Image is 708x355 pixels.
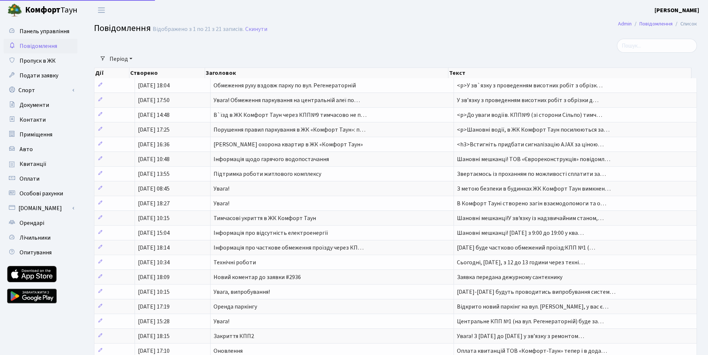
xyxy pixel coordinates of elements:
span: [DATE] 17:10 [138,347,170,355]
span: [DATE] 16:36 [138,140,170,149]
a: [PERSON_NAME] [655,6,699,15]
span: Закриття КПП2 [214,332,254,340]
span: [DATE] 17:19 [138,303,170,311]
span: Увага! [214,317,229,326]
a: Пропуск в ЖК [4,53,77,68]
span: Звертаємось із проханням по можливості сплатити за… [457,170,606,178]
nav: breadcrumb [607,16,708,32]
span: <p>У зв`язку з проведенням висотних робіт з обрізк… [457,81,603,90]
a: Період [107,53,135,65]
span: Повідомлення [20,42,57,50]
a: Особові рахунки [4,186,77,201]
span: Особові рахунки [20,189,63,198]
span: Панель управління [20,27,69,35]
span: Увага! З [DATE] до [DATE] у зв’язку з ремонтом… [457,332,584,340]
a: Авто [4,142,77,157]
a: Приміщення [4,127,77,142]
a: Квитанції [4,157,77,171]
span: [DATE] 18:09 [138,273,170,281]
a: Повідомлення [4,39,77,53]
span: Авто [20,145,33,153]
span: Оренда паркінгу [214,303,257,311]
span: Подати заявку [20,72,58,80]
span: <p>До уваги водіїв. КПП№9 (зі сторони Сільпо) тимч… [457,111,602,119]
span: Шановні мешканці! [DATE] з 9:00 до 19:00 у ква… [457,229,584,237]
span: У звʼязку з проведенням висотних робіт з обрізки д… [457,96,598,104]
span: [DATE] 10:48 [138,155,170,163]
th: Текст [448,68,691,78]
span: Шановні мешканці!У зв'язку із надзвичайним станом,… [457,214,604,222]
span: З метою безпеки в будинках ЖК Комфорт Таун вимкнен… [457,185,611,193]
span: [DATE] 18:14 [138,244,170,252]
a: Контакти [4,112,77,127]
span: Орендарі [20,219,44,227]
th: Заголовок [205,68,448,78]
th: Дії [94,68,129,78]
span: Контакти [20,116,46,124]
span: Увага, випробування! [214,288,270,296]
a: Подати заявку [4,68,77,83]
span: [DATE] 18:27 [138,199,170,208]
span: Лічильники [20,234,51,242]
span: [DATE] буде частково обмежений проїзд:КПП №1 (… [457,244,595,252]
a: Документи [4,98,77,112]
span: Квитанції [20,160,46,168]
span: [DATE] 13:55 [138,170,170,178]
span: Порушення правил паркування в ЖК «Комфорт Таун»: п… [214,126,365,134]
span: Оплата квитанцій ТОВ «Комфорт-Таун» тепер і в дода… [457,347,607,355]
a: Повідомлення [639,20,673,28]
span: Увага! [214,199,229,208]
span: Увага! Обмеження паркування на центральній алеї по… [214,96,360,104]
span: [DATE] 18:15 [138,332,170,340]
th: Створено [129,68,205,78]
span: <p>Шановні водії, в ЖК Комфорт Таун посилюються за… [457,126,610,134]
span: <h3>Встигніть придбати сигналізацію AJAX за ціною… [457,140,604,149]
span: Оплати [20,175,39,183]
span: Шановні мешканці! ТОВ «Єврореконструкція» повідомл… [457,155,610,163]
span: Інформація про часткове обмеження проїзду через КП… [214,244,364,252]
img: logo.png [7,3,22,18]
span: Повідомлення [94,22,151,35]
li: Список [673,20,697,28]
a: Admin [618,20,632,28]
a: Опитування [4,245,77,260]
span: [DATE] 10:15 [138,214,170,222]
span: Таун [25,4,77,17]
span: [DATE] 18:04 [138,81,170,90]
input: Пошук... [617,39,697,53]
span: Заявка передана дежурному сантехнику [457,273,562,281]
span: Технічні роботи [214,258,256,267]
span: [DATE] 14:48 [138,111,170,119]
span: [DATE] 17:50 [138,96,170,104]
div: Відображено з 1 по 21 з 21 записів. [153,26,244,33]
a: Орендарі [4,216,77,230]
a: [DOMAIN_NAME] [4,201,77,216]
b: [PERSON_NAME] [655,6,699,14]
span: [DATE] 10:15 [138,288,170,296]
span: Документи [20,101,49,109]
a: Спорт [4,83,77,98]
span: Пропуск в ЖК [20,57,56,65]
span: В Комфорт Тауні створено загін взаємодопомоги та о… [457,199,606,208]
span: Увага! [214,185,229,193]
span: Тимчасові укриття в ЖК Комфорт Таун [214,214,316,222]
span: Оновлення [214,347,243,355]
span: [DATE]-[DATE] будуть проводитись випробування систем… [457,288,615,296]
button: Переключити навігацію [92,4,111,16]
span: [DATE] 15:28 [138,317,170,326]
span: Інформація щодо гарячого водопостачання [214,155,329,163]
a: Панель управління [4,24,77,39]
span: Центральне КПП №1 (на вул. Регенераторній) буде за… [457,317,604,326]
span: [DATE] 15:04 [138,229,170,237]
a: Оплати [4,171,77,186]
span: Приміщення [20,130,52,139]
span: Інформація про відсутність електроенергії [214,229,328,237]
a: Скинути [245,26,267,33]
span: [DATE] 08:45 [138,185,170,193]
a: Лічильники [4,230,77,245]
b: Комфорт [25,4,60,16]
span: Відкрито новий паркінг на вул. [PERSON_NAME], у вас є… [457,303,608,311]
span: Обмеження руху вздовж парку по вул. Регенераторній [214,81,356,90]
span: [DATE] 17:25 [138,126,170,134]
span: [PERSON_NAME] охорона квартир в ЖК «Комфорт Таун» [214,140,363,149]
